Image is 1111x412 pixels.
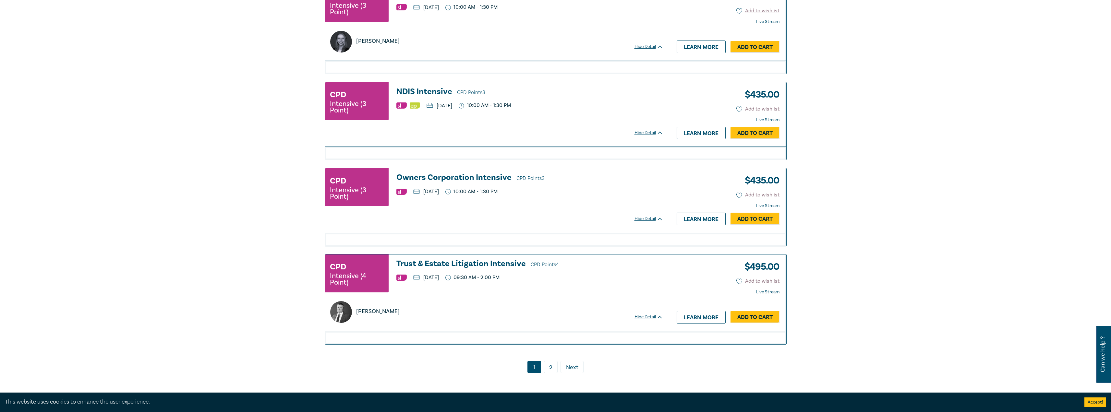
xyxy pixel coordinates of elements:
[396,275,407,281] img: Substantive Law
[731,41,779,53] a: Add to Cart
[330,89,346,100] h3: CPD
[459,102,511,109] p: 10:00 AM - 1:30 PM
[634,314,670,320] div: Hide Detail
[445,275,500,281] p: 09:30 AM - 2:00 PM
[756,19,779,25] strong: Live Stream
[756,117,779,123] strong: Live Stream
[410,102,420,109] img: Ethics & Professional Responsibility
[736,7,779,15] button: Add to wishlist
[677,213,726,225] a: Learn more
[756,289,779,295] strong: Live Stream
[731,213,779,225] a: Add to Cart
[396,189,407,195] img: Substantive Law
[457,89,485,96] span: CPD Points 3
[396,87,663,97] a: NDIS Intensive CPD Points3
[756,203,779,209] strong: Live Stream
[330,175,346,187] h3: CPD
[731,311,779,323] a: Add to Cart
[445,189,498,195] p: 10:00 AM - 1:30 PM
[516,175,545,182] span: CPD Points 3
[736,277,779,285] button: Add to wishlist
[396,259,663,269] h3: Trust & Estate Litigation Intensive
[740,173,779,188] h3: $ 435.00
[731,127,779,139] a: Add to Cart
[413,275,439,280] p: [DATE]
[677,41,726,53] a: Learn more
[634,43,670,50] div: Hide Detail
[330,301,352,323] img: https://s3.ap-southeast-2.amazonaws.com/leo-cussen-store-production-content/Contacts/Adam%20Craig...
[396,173,663,183] h3: Owners Corporation Intensive
[330,261,346,273] h3: CPD
[445,4,498,10] p: 10:00 AM - 1:30 PM
[330,273,384,286] small: Intensive (4 Point)
[413,189,439,194] p: [DATE]
[566,363,578,372] span: Next
[740,259,779,274] h3: $ 495.00
[396,102,407,109] img: Substantive Law
[413,5,439,10] p: [DATE]
[544,361,558,373] a: 2
[634,130,670,136] div: Hide Detail
[527,361,541,373] a: 1
[330,31,352,53] img: https://s3.ap-southeast-2.amazonaws.com/leo-cussen-store-production-content/Contacts/Hannah%20McI...
[5,398,1075,406] div: This website uses cookies to enhance the user experience.
[356,37,400,45] p: [PERSON_NAME]
[356,307,400,316] p: [PERSON_NAME]
[677,311,726,323] a: Learn more
[396,173,663,183] a: Owners Corporation Intensive CPD Points3
[634,216,670,222] div: Hide Detail
[531,261,559,268] span: CPD Points 4
[736,105,779,113] button: Add to wishlist
[677,127,726,139] a: Learn more
[396,4,407,10] img: Substantive Law
[330,187,384,200] small: Intensive (3 Point)
[1100,330,1106,379] span: Can we help ?
[330,2,384,15] small: Intensive (3 Point)
[330,100,384,113] small: Intensive (3 Point)
[1084,397,1106,407] button: Accept cookies
[396,87,663,97] h3: NDIS Intensive
[561,361,584,373] a: Next
[396,259,663,269] a: Trust & Estate Litigation Intensive CPD Points4
[427,103,452,108] p: [DATE]
[736,191,779,199] button: Add to wishlist
[740,87,779,102] h3: $ 435.00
